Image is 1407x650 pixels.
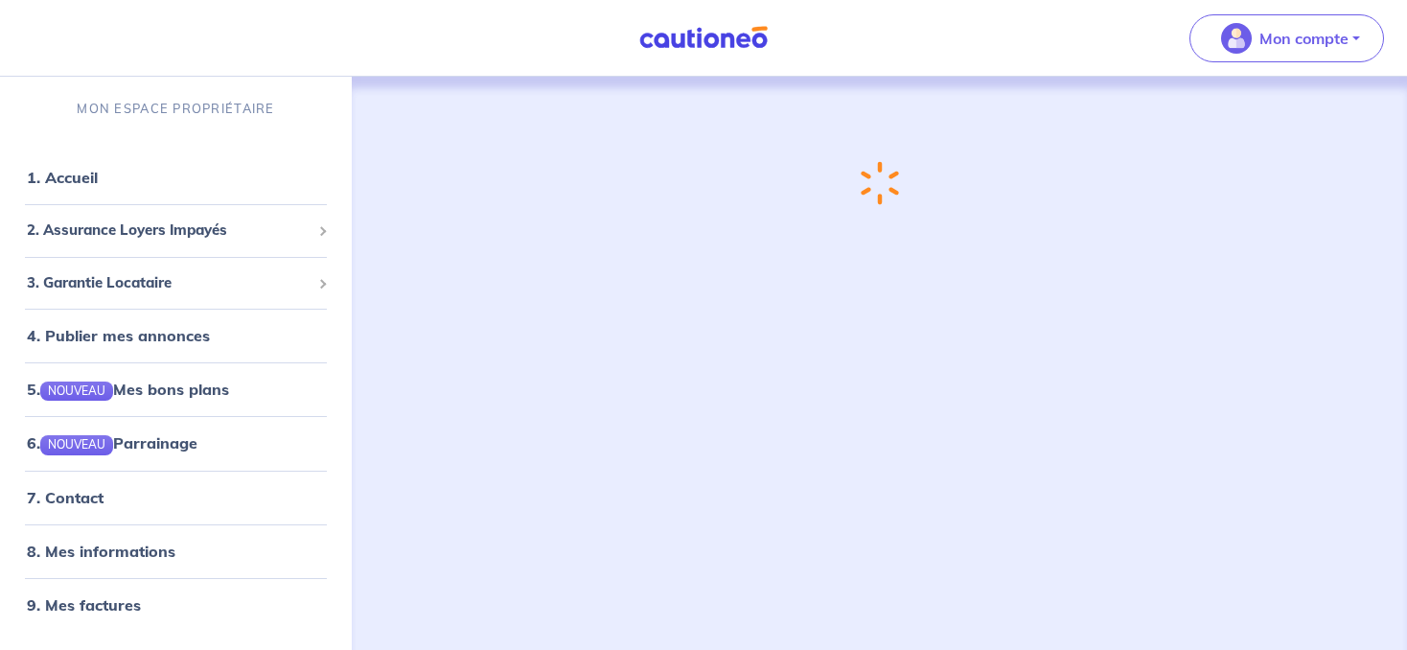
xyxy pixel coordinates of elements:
a: 9. Mes factures [27,595,141,615]
p: MON ESPACE PROPRIÉTAIRE [77,100,274,118]
div: 2. Assurance Loyers Impayés [8,212,344,249]
img: illu_account_valid_menu.svg [1221,23,1252,54]
span: 2. Assurance Loyers Impayés [27,220,311,242]
div: 6.NOUVEAUParrainage [8,424,344,462]
p: Mon compte [1259,27,1349,50]
div: 4. Publier mes annonces [8,316,344,355]
a: 6.NOUVEAUParrainage [27,433,197,453]
a: 5.NOUVEAUMes bons plans [27,380,229,399]
span: 3. Garantie Locataire [27,272,311,294]
img: Cautioneo [632,26,775,50]
div: 7. Contact [8,478,344,517]
div: 1. Accueil [8,158,344,197]
div: 8. Mes informations [8,532,344,570]
div: 5.NOUVEAUMes bons plans [8,370,344,408]
div: 9. Mes factures [8,586,344,624]
a: 1. Accueil [27,168,98,187]
img: loading-spinner [860,161,899,206]
a: 7. Contact [27,488,104,507]
a: 8. Mes informations [27,542,175,561]
button: illu_account_valid_menu.svgMon compte [1189,14,1384,62]
div: 3. Garantie Locataire [8,265,344,302]
a: 4. Publier mes annonces [27,326,210,345]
